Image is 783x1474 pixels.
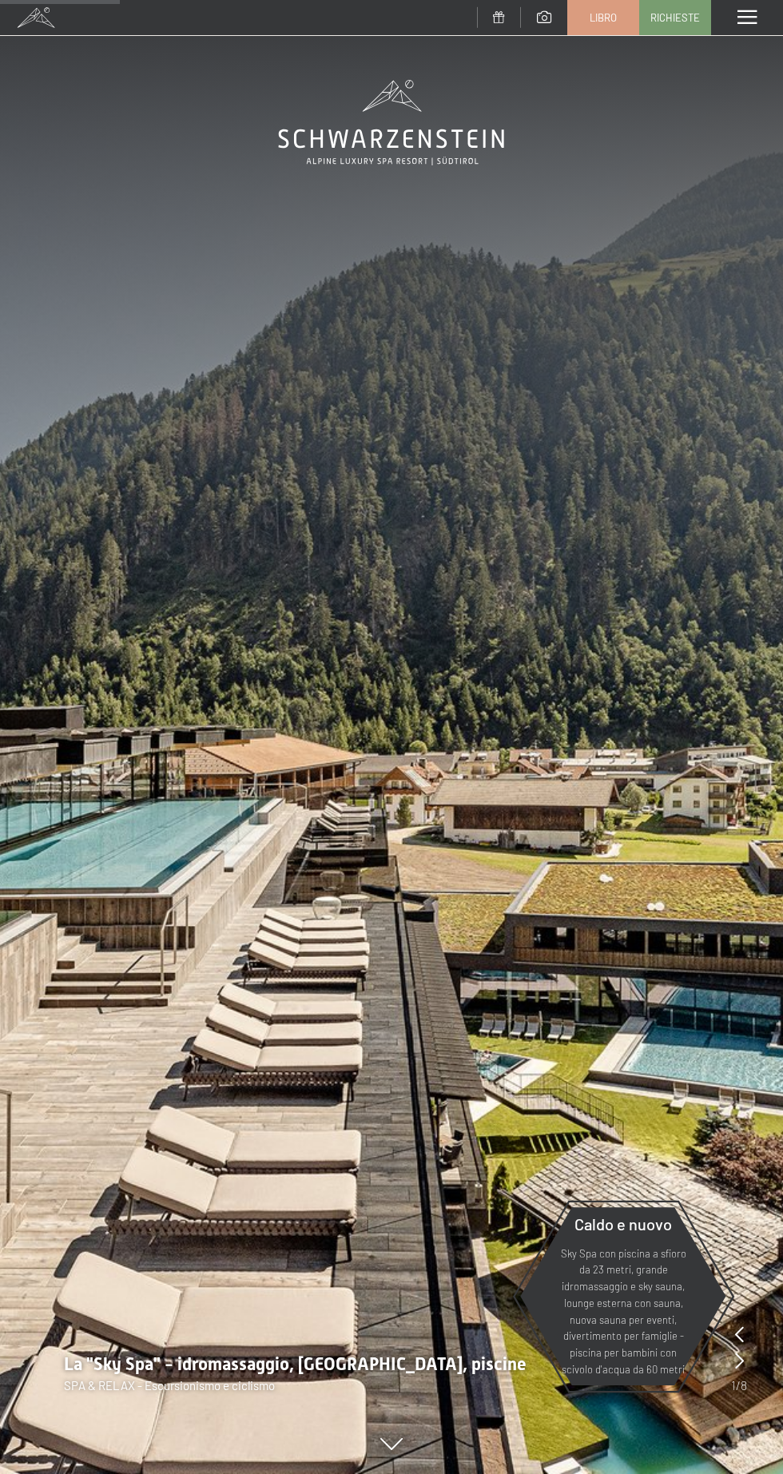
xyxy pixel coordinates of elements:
a: Caldo e nuovo Sky Spa con piscina a sfioro da 23 metri, grande idromassaggio e sky sauna, lounge ... [519,1206,727,1386]
font: Libro [590,11,617,24]
font: 1 [731,1377,736,1393]
font: Caldo e nuovo [574,1214,672,1234]
font: SPA & RELAX - Escursionismo e ciclismo [64,1378,275,1393]
font: Sky Spa con piscina a sfioro da 23 metri, grande idromassaggio e sky sauna, lounge esterna con sa... [561,1247,686,1377]
a: Richieste [640,1,710,34]
font: / [736,1377,741,1393]
font: La "Sky Spa" - idromassaggio, [GEOGRAPHIC_DATA], piscine [64,1354,527,1374]
a: Libro [568,1,638,34]
font: 8 [741,1377,747,1393]
font: Richieste [650,11,700,24]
